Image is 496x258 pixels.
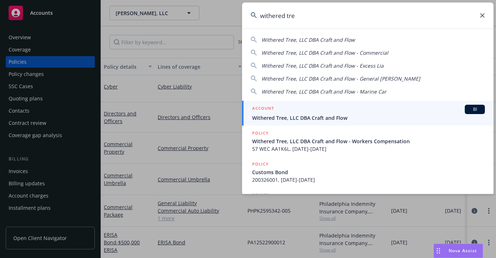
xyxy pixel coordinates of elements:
[252,168,485,176] span: Customs Bond
[242,157,493,187] a: POLICYCustoms Bond200326001, [DATE]-[DATE]
[252,105,274,113] h5: ACCOUNT
[252,160,269,168] h5: POLICY
[242,187,493,218] a: POLICY
[261,88,386,95] span: Withered Tree, LLC DBA Craft and Flow - Marine Car
[252,191,269,199] h5: POLICY
[252,130,269,137] h5: POLICY
[242,126,493,157] a: POLICYWithered Tree, LLC DBA Craft and Flow - Workers Compensation57 WEC AA1K6L, [DATE]-[DATE]
[252,137,485,145] span: Withered Tree, LLC DBA Craft and Flow - Workers Compensation
[261,49,388,56] span: Withered Tree, LLC DBA Craft and Flow - Commercial
[261,62,384,69] span: Withered Tree, LLC DBA Craft and Flow - Excess Lia
[468,106,482,113] span: BI
[242,101,493,126] a: ACCOUNTBIWithered Tree, LLC DBA Craft and Flow
[252,176,485,184] span: 200326001, [DATE]-[DATE]
[449,248,477,254] span: Nova Assist
[261,75,420,82] span: Withered Tree, LLC DBA Craft and Flow - General [PERSON_NAME]
[434,244,483,258] button: Nova Assist
[434,244,443,258] div: Drag to move
[242,3,493,28] input: Search...
[261,36,355,43] span: Withered Tree, LLC DBA Craft and Flow
[252,114,485,122] span: Withered Tree, LLC DBA Craft and Flow
[252,145,485,153] span: 57 WEC AA1K6L, [DATE]-[DATE]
